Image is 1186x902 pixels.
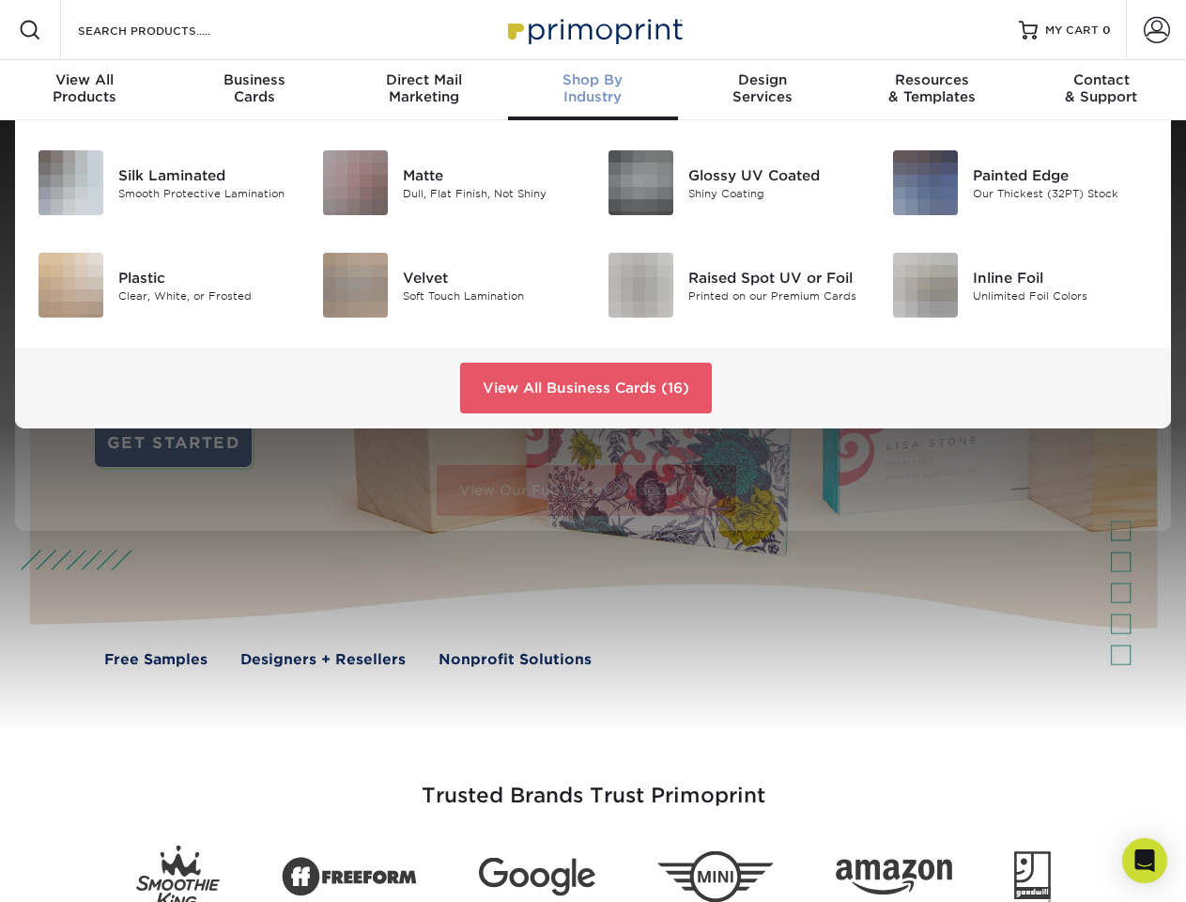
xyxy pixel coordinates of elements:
[460,363,712,413] a: View All Business Cards (16)
[339,71,508,88] span: Direct Mail
[339,60,508,120] a: Direct MailMarketing
[479,858,595,896] img: Google
[169,71,338,88] span: Business
[847,71,1016,88] span: Resources
[678,71,847,105] div: Services
[678,60,847,120] a: DesignServices
[836,860,952,895] img: Amazon
[1045,23,1099,39] span: MY CART
[508,71,677,105] div: Industry
[76,19,259,41] input: SEARCH PRODUCTS.....
[508,60,677,120] a: Shop ByIndustry
[1122,838,1167,883] div: Open Intercom Messenger
[508,71,677,88] span: Shop By
[169,71,338,105] div: Cards
[437,465,736,516] a: View Our Full List of Products (28)
[44,739,1143,831] h3: Trusted Brands Trust Primoprint
[1014,851,1051,902] img: Goodwill
[847,60,1016,120] a: Resources& Templates
[678,71,847,88] span: Design
[339,71,508,105] div: Marketing
[169,60,338,120] a: BusinessCards
[1102,23,1111,37] span: 0
[500,9,687,50] img: Primoprint
[847,71,1016,105] div: & Templates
